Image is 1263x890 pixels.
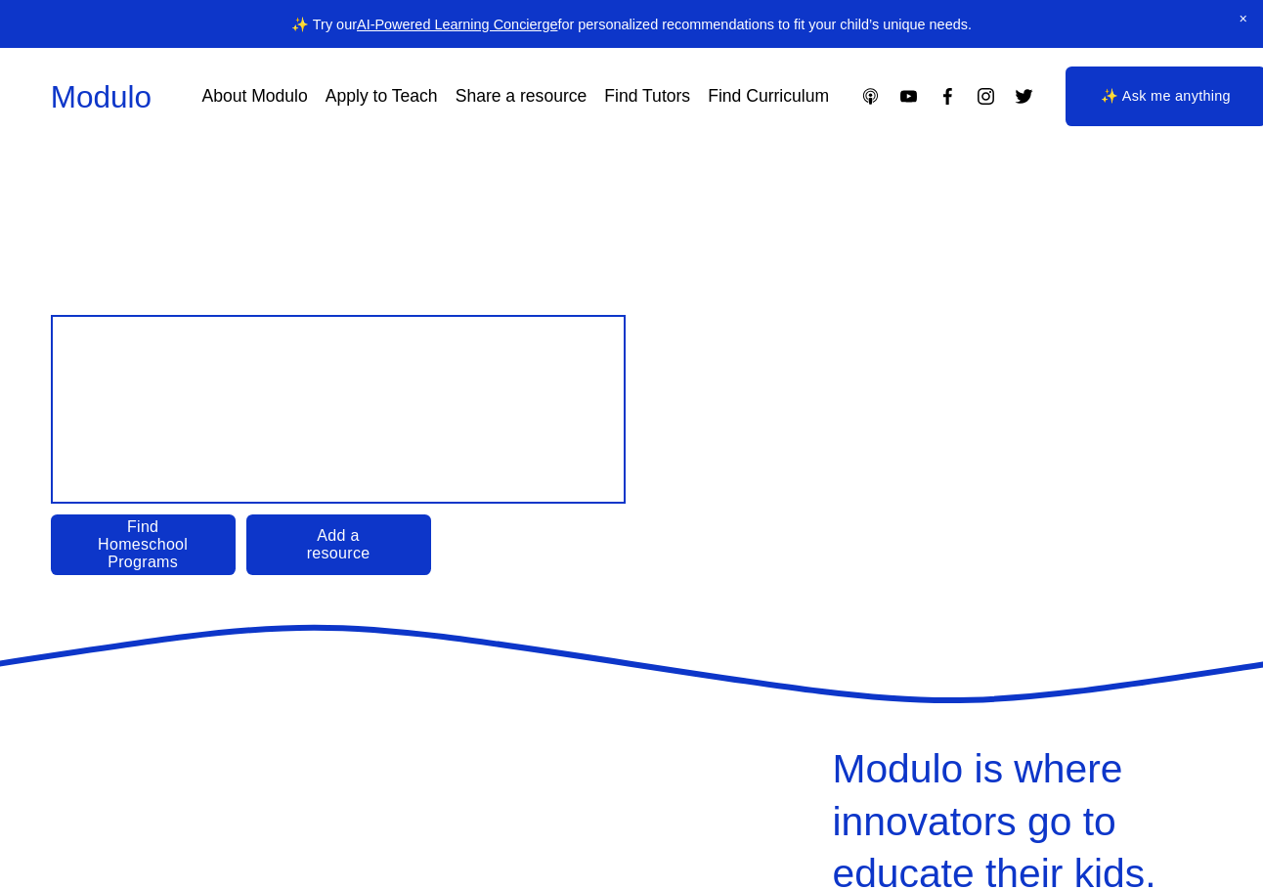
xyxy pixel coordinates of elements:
[898,86,919,107] a: YouTube
[326,79,438,113] a: Apply to Teach
[1014,86,1034,107] a: Twitter
[51,514,236,575] a: Find Homeschool Programs
[604,79,690,113] a: Find Tutors
[708,79,829,113] a: Find Curriculum
[201,79,307,113] a: About Modulo
[51,79,152,114] a: Modulo
[357,17,557,32] a: AI-Powered Learning Concierge
[976,86,996,107] a: Instagram
[860,86,881,107] a: Apple Podcasts
[69,337,598,481] span: Design your child’s Education
[246,514,431,575] a: Add a resource
[937,86,958,107] a: Facebook
[456,79,588,113] a: Share a resource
